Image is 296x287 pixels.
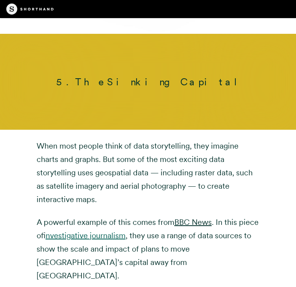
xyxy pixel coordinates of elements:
[174,217,212,227] a: BBC News
[6,4,54,15] img: The Craft
[56,76,239,88] span: 5. The Sinking Capital
[37,215,260,282] p: A powerful example of this comes from . In this piece of , they use a range of data sources to sh...
[46,231,126,240] a: investigative journalism
[37,139,260,206] p: When most people think of data storytelling, they imagine charts and graphs. But some of the most...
